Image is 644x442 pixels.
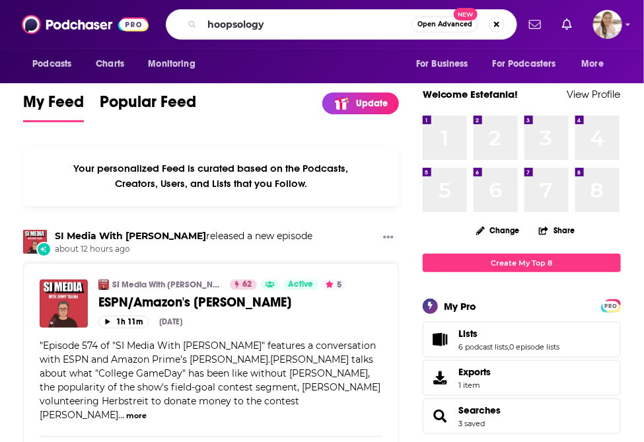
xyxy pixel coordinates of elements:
button: open menu [139,52,212,77]
img: SI Media With Jimmy Traina [98,279,109,290]
button: open menu [484,52,575,77]
img: Podchaser - Follow, Share and Rate Podcasts [22,12,149,37]
h3: released a new episode [55,230,312,242]
a: Exports [423,360,621,396]
span: Searches [423,398,621,434]
button: open menu [407,52,485,77]
a: Charts [87,52,132,77]
span: Monitoring [148,55,195,73]
span: Lists [423,322,621,357]
a: PRO [603,300,619,310]
a: Update [322,92,399,114]
a: Popular Feed [100,92,196,122]
div: Search podcasts, credits, & more... [166,9,517,40]
span: 1 item [459,381,491,390]
span: More [582,55,604,73]
span: New [454,8,478,20]
a: 6 podcast lists [459,342,509,351]
a: Active [283,279,319,290]
span: Exports [459,366,491,378]
span: Exports [427,369,454,387]
div: New Episode [36,242,51,256]
span: Charts [96,55,124,73]
img: SI Media With Jimmy Traina [23,230,47,254]
a: View Profile [567,88,621,100]
button: open menu [573,52,621,77]
span: PRO [603,301,619,311]
button: Show More Button [378,230,399,246]
span: Open Advanced [417,21,472,28]
button: Show profile menu [593,10,622,39]
a: Welcome Estefania! [423,88,519,100]
span: , [509,342,510,351]
a: Lists [427,330,454,349]
a: ESPN/Amazon's [PERSON_NAME] [98,294,382,311]
div: Your personalized Feed is curated based on the Podcasts, Creators, Users, and Lists that you Follow. [23,146,398,206]
img: User Profile [593,10,622,39]
span: Episode 574 of "SI Media With [PERSON_NAME]" features a conversation with ESPN and Amazon Prime's... [40,340,380,421]
button: Share [538,217,575,243]
span: Lists [459,328,478,340]
div: My Pro [445,300,477,313]
button: more [126,410,147,422]
span: ESPN/Amazon's [PERSON_NAME] [98,294,291,311]
span: 62 [242,278,252,291]
a: Searches [427,407,454,425]
button: 1h 11m [98,316,149,328]
span: My Feed [23,92,84,120]
a: Searches [459,404,501,416]
a: Create My Top 8 [423,254,621,272]
span: Podcasts [32,55,71,73]
button: Change [468,222,528,239]
span: Popular Feed [100,92,196,120]
a: Show notifications dropdown [524,13,546,36]
a: My Feed [23,92,84,122]
a: Show notifications dropdown [557,13,577,36]
span: For Podcasters [493,55,556,73]
a: 62 [230,279,257,290]
img: ESPN/Amazon's Kirk Herbstreit [40,279,88,328]
span: Active [289,278,314,291]
span: ... [118,409,124,421]
span: For Business [416,55,468,73]
a: 0 episode lists [510,342,560,351]
p: Update [357,98,388,109]
div: [DATE] [159,317,182,326]
button: open menu [23,52,89,77]
span: " [40,340,380,421]
a: 3 saved [459,419,485,428]
a: Lists [459,328,560,340]
a: SI Media With [PERSON_NAME] [112,279,221,290]
button: Open AdvancedNew [411,17,478,32]
button: 5 [322,279,345,290]
input: Search podcasts, credits, & more... [202,14,411,35]
a: SI Media With Jimmy Traina [55,230,206,242]
span: about 12 hours ago [55,244,312,255]
span: Logged in as acquavie [593,10,622,39]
